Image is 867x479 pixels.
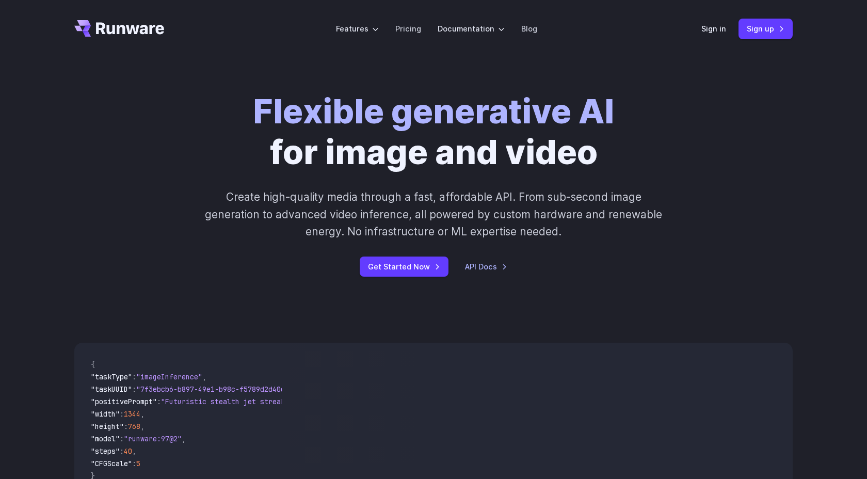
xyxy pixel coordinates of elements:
span: "taskType" [91,372,132,381]
a: Blog [521,23,537,35]
a: Get Started Now [360,257,448,277]
h1: for image and video [253,91,614,172]
span: "imageInference" [136,372,202,381]
a: API Docs [465,261,507,273]
span: "Futuristic stealth jet streaking through a neon-lit cityscape with glowing purple exhaust" [161,397,537,406]
span: 5 [136,459,140,468]
span: , [132,446,136,456]
a: Go to / [74,20,164,37]
span: { [91,360,95,369]
span: : [132,385,136,394]
label: Documentation [438,23,505,35]
span: 40 [124,446,132,456]
a: Sign in [701,23,726,35]
label: Features [336,23,379,35]
span: "width" [91,409,120,419]
span: : [120,446,124,456]
span: : [132,459,136,468]
span: "runware:97@2" [124,434,182,443]
span: : [120,409,124,419]
span: "taskUUID" [91,385,132,394]
span: "7f3ebcb6-b897-49e1-b98c-f5789d2d40d7" [136,385,293,394]
span: : [157,397,161,406]
span: , [202,372,206,381]
span: 1344 [124,409,140,419]
strong: Flexible generative AI [253,90,614,132]
span: "positivePrompt" [91,397,157,406]
p: Create high-quality media through a fast, affordable API. From sub-second image generation to adv... [204,188,664,240]
span: , [140,409,145,419]
span: "height" [91,422,124,431]
span: , [182,434,186,443]
span: : [124,422,128,431]
span: 768 [128,422,140,431]
a: Pricing [395,23,421,35]
span: "model" [91,434,120,443]
a: Sign up [738,19,793,39]
span: , [140,422,145,431]
span: : [120,434,124,443]
span: "steps" [91,446,120,456]
span: : [132,372,136,381]
span: "CFGScale" [91,459,132,468]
